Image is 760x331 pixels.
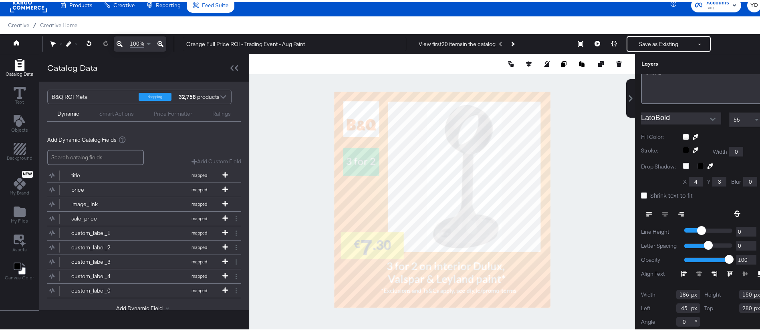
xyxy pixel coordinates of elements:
[177,257,221,263] span: mapped
[29,20,40,26] span: /
[47,210,241,224] div: sale_pricemapped
[71,242,129,249] div: custom_label_2
[71,256,129,264] div: custom_label_3
[6,69,33,75] span: Catalog Data
[9,83,30,106] button: Text
[22,170,33,175] span: New
[47,134,117,142] span: Add Dynamic Catalog Fields
[52,88,133,102] div: B&Q ROI Meta
[12,245,27,251] span: Assets
[47,60,98,72] div: Catalog Data
[704,289,721,297] label: Height
[641,316,655,324] label: Angle
[47,267,231,281] button: custom_label_4mapped
[1,55,38,78] button: Add Rectangle
[47,224,241,238] div: custom_label_1mapped
[192,156,241,163] button: Add Custom Field
[177,286,221,291] span: mapped
[71,170,129,177] div: title
[154,108,192,116] div: Price Formatter
[707,111,719,123] button: Open
[419,38,496,46] div: View first 20 items in the catalog
[71,184,129,192] div: price
[7,153,32,159] span: Background
[47,267,241,281] div: custom_label_4mapped
[561,58,569,66] button: Copy image
[47,253,241,267] div: custom_label_3mapped
[561,59,566,65] svg: Copy image
[641,268,681,276] label: Align Text
[47,282,241,296] div: custom_label_0mapped
[15,97,24,103] span: Text
[139,91,171,99] div: shopping
[47,148,144,163] input: Search catalog fields
[177,228,221,234] span: mapped
[650,189,693,197] span: Shrink text to fit
[177,88,197,102] strong: 32,758
[731,176,741,184] label: Blur
[177,243,221,248] span: mapped
[713,146,727,154] label: Width
[47,282,231,296] button: custom_label_0mapped
[579,59,585,65] svg: Paste image
[177,185,221,191] span: mapped
[47,167,241,181] div: titlemapped
[641,226,678,234] label: Line Height
[5,273,34,279] span: Canvas Color
[11,125,28,131] span: Objects
[641,131,677,139] label: Fill Color:
[507,35,518,49] button: Next Product
[57,108,79,116] div: Dynamic
[579,58,587,66] button: Paste image
[177,199,221,205] span: mapped
[47,239,241,253] div: custom_label_2mapped
[10,188,29,194] span: My Brand
[627,35,690,49] button: Save as Existing
[47,195,231,209] button: image_linkmapped
[734,114,740,121] span: 55
[71,285,129,293] div: custom_label_0
[212,108,231,116] div: Ratings
[646,67,661,74] span: 3 ﻿for 2
[704,303,713,310] label: Top
[641,254,678,262] label: Opacity
[8,230,32,253] button: Assets
[71,213,129,221] div: sale_price
[641,145,677,154] label: Stroke:
[47,239,231,253] button: custom_label_2mapped
[641,58,723,66] div: Layers
[8,20,29,26] span: Creative
[47,195,241,209] div: image_linkmapped
[5,167,34,197] button: NewMy Brand
[2,139,37,162] button: Add Rectangle
[11,216,28,222] span: My Files
[706,3,729,10] span: B&Q
[47,181,241,195] div: pricemapped
[641,289,655,297] label: Width
[99,108,134,116] div: Smart Actions
[641,240,678,248] label: Letter Spacing
[71,199,129,206] div: image_link
[707,176,710,184] label: Y
[40,20,77,26] a: Creative Home
[177,214,221,219] span: mapped
[683,176,687,184] label: X
[130,38,144,46] span: 100%
[641,161,677,169] label: Drop Shadow:
[6,202,33,225] button: Add Files
[71,227,129,235] div: custom_label_1
[177,271,221,277] span: mapped
[47,167,231,181] button: titlemapped
[177,88,202,102] div: products
[71,271,129,278] div: custom_label_4
[47,181,231,195] button: pricemapped
[177,171,221,176] span: mapped
[47,253,231,267] button: custom_label_3mapped
[47,210,231,224] button: sale_pricemapped
[6,111,33,134] button: Add Text
[641,303,650,310] label: Left
[47,224,231,238] button: custom_label_1mapped
[116,303,172,310] button: Add Dynamic Field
